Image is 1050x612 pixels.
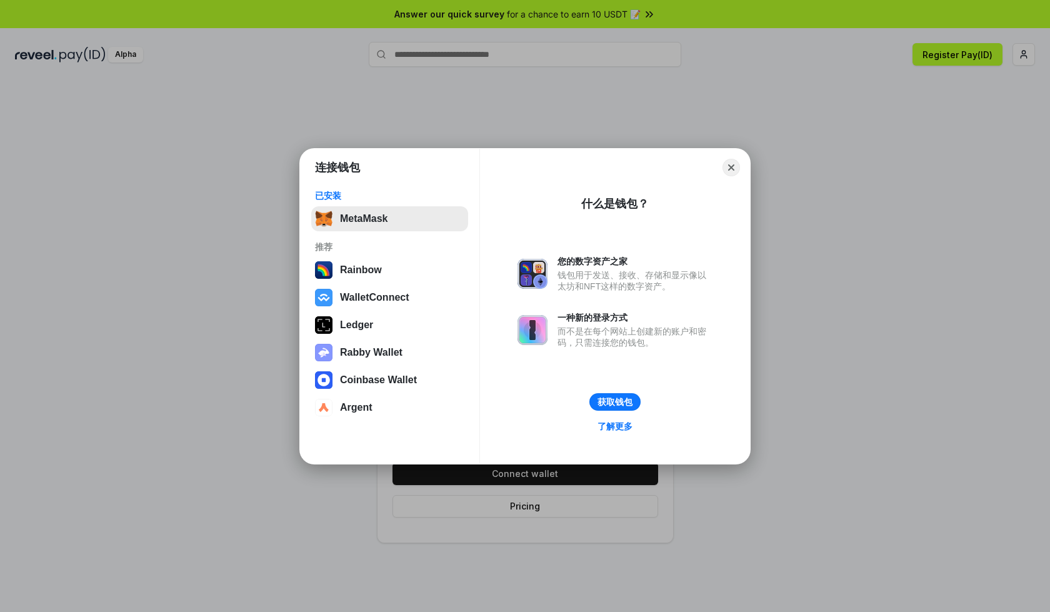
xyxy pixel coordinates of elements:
[311,395,468,420] button: Argent
[557,269,712,292] div: 钱包用于发送、接收、存储和显示像以太坊和NFT这样的数字资产。
[581,196,649,211] div: 什么是钱包？
[315,241,464,253] div: 推荐
[315,316,332,334] img: svg+xml,%3Csvg%20xmlns%3D%22http%3A%2F%2Fwww.w3.org%2F2000%2Fsvg%22%20width%3D%2228%22%20height%3...
[597,421,632,432] div: 了解更多
[315,399,332,416] img: svg+xml,%3Csvg%20width%3D%2228%22%20height%3D%2228%22%20viewBox%3D%220%200%2028%2028%22%20fill%3D...
[315,289,332,306] img: svg+xml,%3Csvg%20width%3D%2228%22%20height%3D%2228%22%20viewBox%3D%220%200%2028%2028%22%20fill%3D...
[311,313,468,338] button: Ledger
[315,371,332,389] img: svg+xml,%3Csvg%20width%3D%2228%22%20height%3D%2228%22%20viewBox%3D%220%200%2028%2028%22%20fill%3D...
[311,368,468,393] button: Coinbase Wallet
[590,418,640,434] a: 了解更多
[722,159,740,176] button: Close
[340,374,417,386] div: Coinbase Wallet
[557,312,712,323] div: 一种新的登录方式
[315,261,332,279] img: svg+xml,%3Csvg%20width%3D%22120%22%20height%3D%22120%22%20viewBox%3D%220%200%20120%20120%22%20fil...
[340,264,382,276] div: Rainbow
[517,315,547,345] img: svg+xml,%3Csvg%20xmlns%3D%22http%3A%2F%2Fwww.w3.org%2F2000%2Fsvg%22%20fill%3D%22none%22%20viewBox...
[340,213,387,224] div: MetaMask
[311,258,468,283] button: Rainbow
[315,210,332,228] img: svg+xml,%3Csvg%20fill%3D%22none%22%20height%3D%2233%22%20viewBox%3D%220%200%2035%2033%22%20width%...
[517,259,547,289] img: svg+xml,%3Csvg%20xmlns%3D%22http%3A%2F%2Fwww.w3.org%2F2000%2Fsvg%22%20fill%3D%22none%22%20viewBox...
[589,393,641,411] button: 获取钱包
[315,190,464,201] div: 已安装
[311,206,468,231] button: MetaMask
[315,160,360,175] h1: 连接钱包
[340,319,373,331] div: Ledger
[340,347,402,358] div: Rabby Wallet
[311,285,468,310] button: WalletConnect
[340,292,409,303] div: WalletConnect
[597,396,632,408] div: 获取钱包
[315,344,332,361] img: svg+xml,%3Csvg%20xmlns%3D%22http%3A%2F%2Fwww.w3.org%2F2000%2Fsvg%22%20fill%3D%22none%22%20viewBox...
[340,402,372,413] div: Argent
[557,256,712,267] div: 您的数字资产之家
[557,326,712,348] div: 而不是在每个网站上创建新的账户和密码，只需连接您的钱包。
[311,340,468,365] button: Rabby Wallet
